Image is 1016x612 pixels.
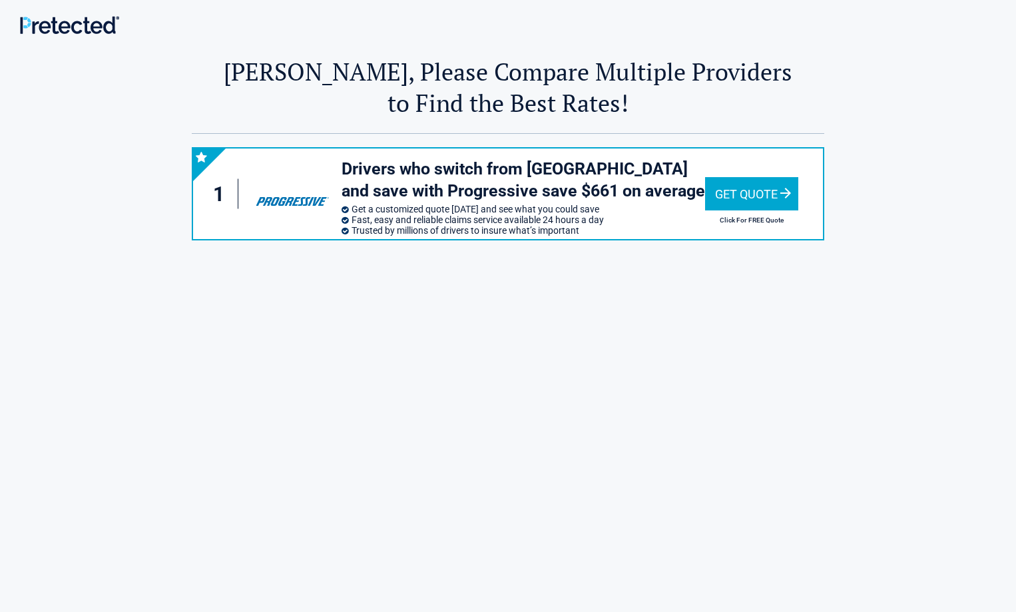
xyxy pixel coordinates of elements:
div: 1 [206,179,238,209]
img: progressive's logo [250,173,335,214]
h2: Click For FREE Quote [705,216,798,224]
h2: [PERSON_NAME], Please Compare Multiple Providers to Find the Best Rates! [192,56,824,119]
li: Fast, easy and reliable claims service available 24 hours a day [342,214,705,225]
h3: Drivers who switch from [GEOGRAPHIC_DATA] and save with Progressive save $661 on average [342,158,705,202]
div: Get Quote [705,177,798,210]
li: Get a customized quote [DATE] and see what you could save [342,204,705,214]
img: Main Logo [20,16,119,34]
li: Trusted by millions of drivers to insure what’s important [342,225,705,236]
